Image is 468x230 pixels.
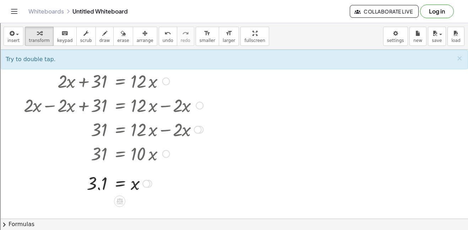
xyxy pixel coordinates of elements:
button: Collaborate Live [350,5,419,18]
span: Collaborate Live [356,8,413,15]
a: Whiteboards [28,8,64,15]
button: Log in [420,5,454,18]
button: Toggle navigation [9,6,20,17]
button: transform [25,27,54,46]
span: transform [29,38,50,43]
